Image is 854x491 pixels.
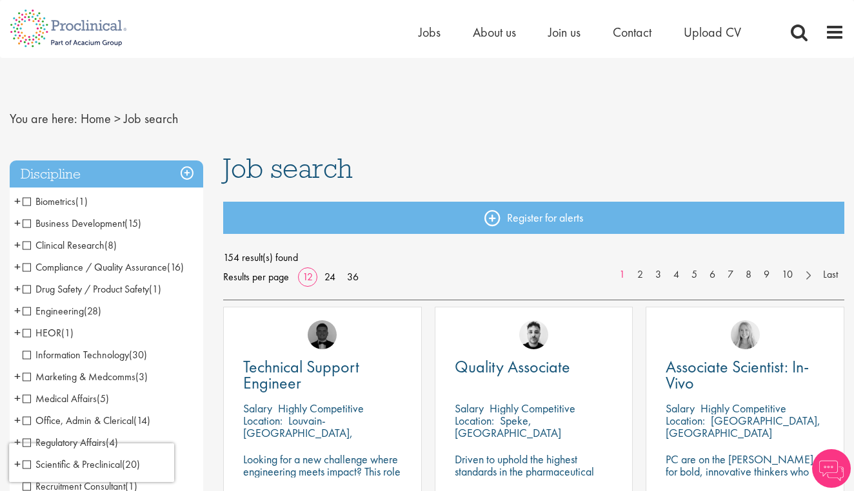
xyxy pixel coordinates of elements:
[23,370,148,383] span: Marketing & Medcomms
[666,413,820,440] p: [GEOGRAPHIC_DATA], [GEOGRAPHIC_DATA]
[14,367,21,386] span: +
[667,267,686,282] a: 4
[243,401,272,416] span: Salary
[23,326,61,340] span: HEOR
[757,267,776,282] a: 9
[721,267,740,282] a: 7
[343,270,363,284] a: 36
[23,392,109,405] span: Medical Affairs
[684,24,741,41] a: Upload CV
[23,414,134,427] span: Office, Admin & Clerical
[14,235,21,255] span: +
[129,348,147,361] span: (30)
[455,359,613,375] a: Quality Associate
[23,392,97,405] span: Medical Affairs
[84,304,101,318] span: (28)
[104,238,117,252] span: (8)
[700,401,786,416] p: Highly Competitive
[81,110,111,127] a: breadcrumb link
[23,260,184,274] span: Compliance / Quality Assurance
[149,282,161,296] span: (1)
[124,110,178,127] span: Job search
[223,151,353,186] span: Job search
[419,24,441,41] a: Jobs
[23,414,150,427] span: Office, Admin & Clerical
[23,348,129,361] span: Information Technology
[243,413,283,428] span: Location:
[14,213,21,233] span: +
[106,436,118,449] span: (4)
[666,359,824,391] a: Associate Scientist: In-Vivo
[23,217,141,230] span: Business Development
[320,270,340,284] a: 24
[124,217,141,230] span: (15)
[817,267,844,282] a: Last
[23,238,104,252] span: Clinical Research
[23,282,161,296] span: Drug Safety / Product Safety
[23,326,74,340] span: HEOR
[23,260,167,274] span: Compliance / Quality Assurance
[455,401,484,416] span: Salary
[14,432,21,452] span: +
[223,248,844,267] span: 154 result(s) found
[455,356,570,378] span: Quality Associate
[666,356,809,394] span: Associate Scientist: In-Vivo
[685,267,704,282] a: 5
[812,449,851,488] img: Chatbot
[23,370,135,383] span: Marketing & Medcomms
[9,443,174,482] iframe: reCAPTCHA
[243,413,353,452] p: Louvain-[GEOGRAPHIC_DATA], [GEOGRAPHIC_DATA]
[278,401,364,416] p: Highly Competitive
[223,267,289,287] span: Results per page
[731,320,760,349] img: Shannon Briggs
[613,267,631,282] a: 1
[23,238,117,252] span: Clinical Research
[114,110,121,127] span: >
[666,401,695,416] span: Salary
[23,436,106,449] span: Regulatory Affairs
[23,282,149,296] span: Drug Safety / Product Safety
[135,370,148,383] span: (3)
[23,348,147,361] span: Information Technology
[703,267,722,282] a: 6
[519,320,548,349] img: Dean Fisher
[631,267,650,282] a: 2
[14,257,21,276] span: +
[739,267,758,282] a: 8
[298,270,317,284] a: 12
[23,436,118,449] span: Regulatory Affairs
[167,260,184,274] span: (16)
[613,24,651,41] a: Contact
[134,414,150,427] span: (14)
[455,413,494,428] span: Location:
[548,24,581,41] a: Join us
[223,202,844,234] a: Register for alerts
[97,392,109,405] span: (5)
[75,195,88,208] span: (1)
[14,323,21,342] span: +
[23,217,124,230] span: Business Development
[23,304,84,318] span: Engineering
[490,401,575,416] p: Highly Competitive
[775,267,799,282] a: 10
[23,304,101,318] span: Engineering
[14,191,21,211] span: +
[14,410,21,430] span: +
[666,413,705,428] span: Location:
[61,326,74,340] span: (1)
[455,413,561,440] p: Speke, [GEOGRAPHIC_DATA]
[23,195,88,208] span: Biometrics
[308,320,337,349] img: Tom Stables
[473,24,516,41] a: About us
[10,160,203,188] div: Discipline
[10,110,77,127] span: You are here:
[23,195,75,208] span: Biometrics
